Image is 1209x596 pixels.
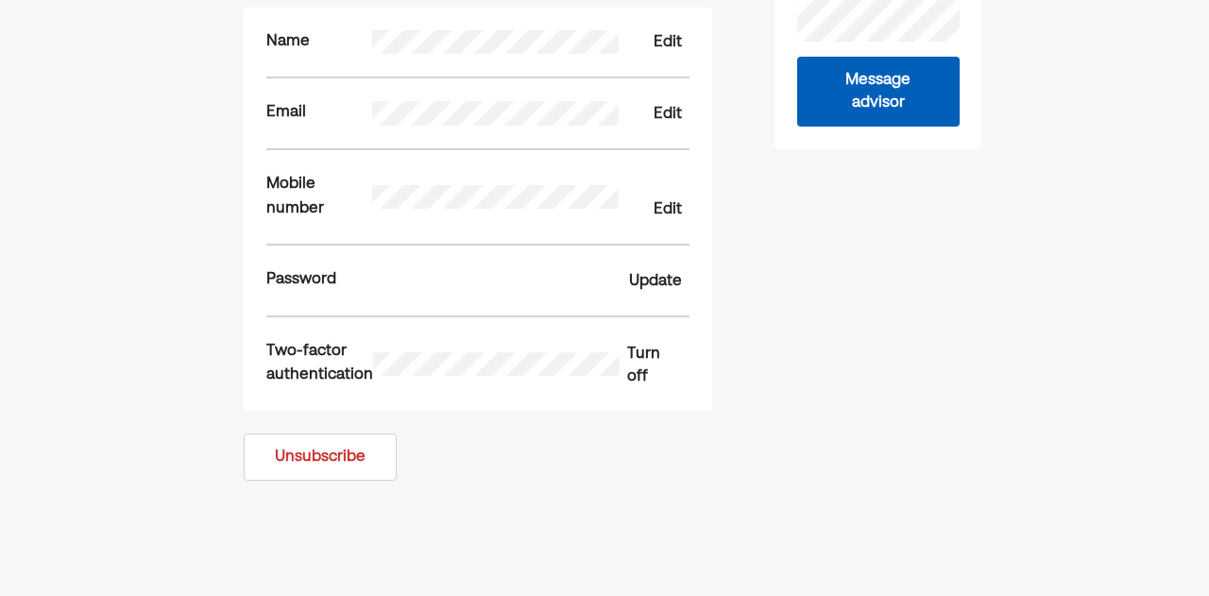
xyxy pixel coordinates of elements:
[266,30,372,55] div: Name
[654,31,682,54] div: Edit
[629,270,682,293] div: Update
[266,340,373,388] div: Two-factor authentication
[654,103,682,126] div: Edit
[266,268,372,293] div: Password
[244,434,397,481] button: Unsubscribe
[266,101,372,126] div: Email
[266,173,372,221] div: Mobile number
[627,343,681,388] div: Turn off
[654,198,682,221] div: Edit
[797,57,960,127] button: Message advisor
